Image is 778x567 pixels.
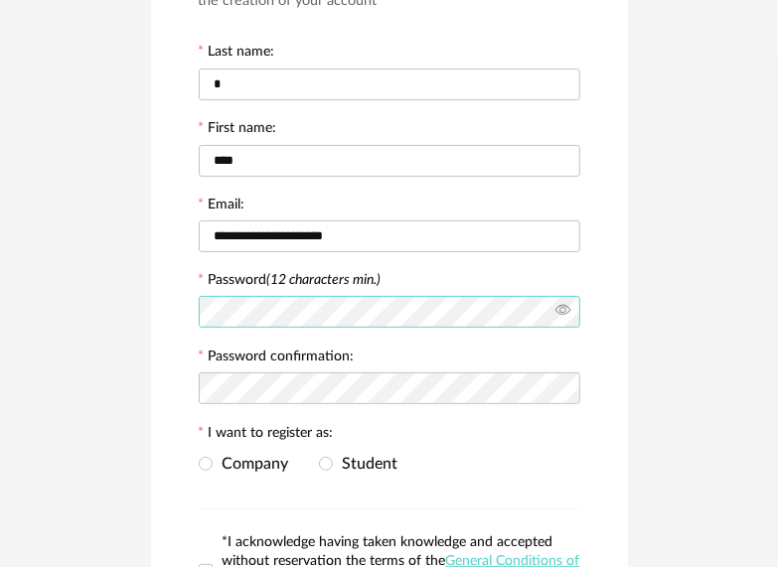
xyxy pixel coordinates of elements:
label: Password [209,273,382,287]
label: Last name: [199,45,275,63]
label: I want to register as: [199,426,334,444]
label: First name: [199,121,277,139]
i: (12 characters min.) [267,273,382,287]
span: Company [213,456,289,472]
label: Password confirmation: [199,350,355,367]
label: Email: [199,198,245,215]
span: Student [333,456,398,472]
